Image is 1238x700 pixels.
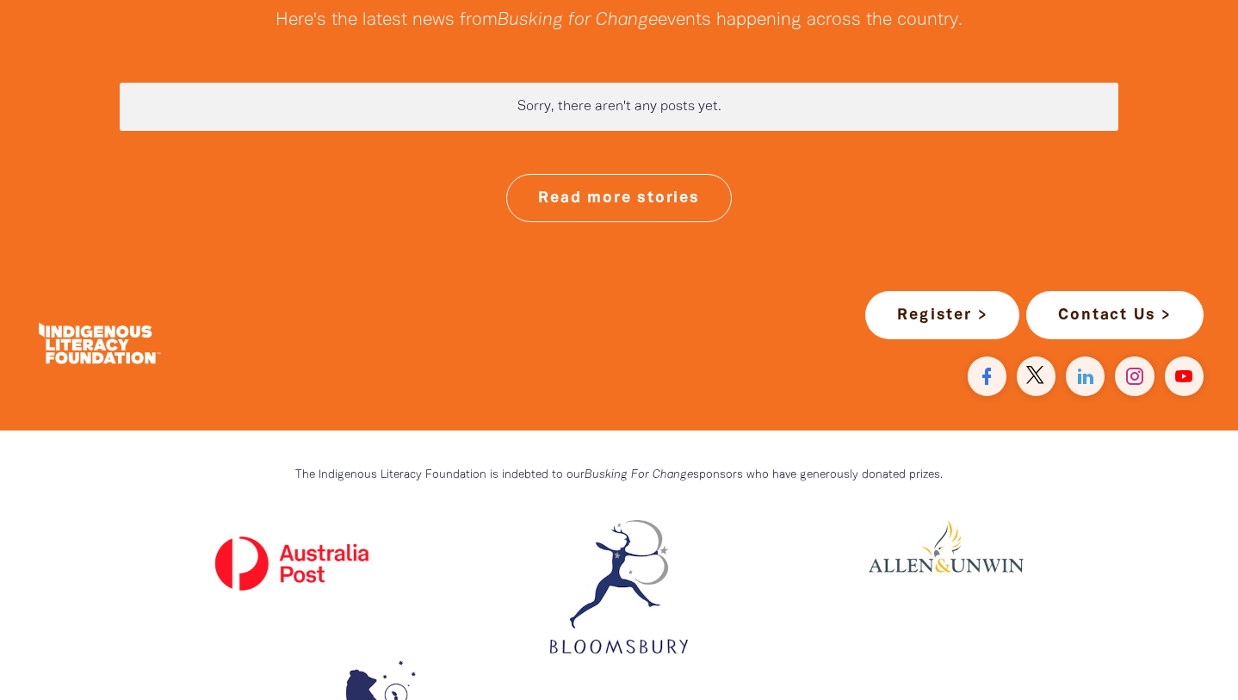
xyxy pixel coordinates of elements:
[865,291,1019,339] a: Register >
[120,83,1118,131] div: Paginated content
[585,469,693,480] em: Busking For Change
[968,356,1006,395] a: Visit our facebook page
[1115,356,1154,395] a: Find us on Instagram
[120,83,1118,131] div: Sorry, there aren't any posts yet.
[1026,291,1204,339] a: Contact Us >
[1066,356,1105,395] a: Find us on Linkedin
[1165,356,1204,395] a: Find us on YouTube
[120,10,1118,31] p: Here's the latest news from events happening across the country.
[506,174,732,222] a: Read more stories
[154,465,1084,486] p: The Indigenous Literacy Foundation is indebted to our sponsors who have generously donated prizes.
[498,12,658,28] em: Busking for Change
[1017,356,1055,395] a: Find us on Twitter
